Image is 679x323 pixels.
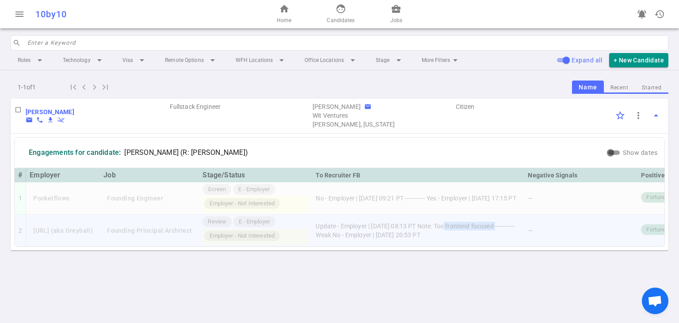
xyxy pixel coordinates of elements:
[26,108,74,115] b: [PERSON_NAME]
[26,168,100,182] th: Employer
[633,110,644,121] span: more_vert
[57,116,65,123] span: remove_done
[336,4,346,14] span: face
[11,5,28,23] button: Open menu
[312,215,524,246] td: Update - Employer | [DATE] 08:13 PT Note: Too frontend focused ----------- Weak No - Employer | [...
[633,5,651,23] a: Go to see announcements
[390,4,402,25] a: Jobs
[29,148,121,157] div: Engagements for candidate:
[36,116,43,123] span: phone
[364,103,371,110] button: Copy Recruiter email
[635,82,668,94] button: Starred
[229,52,294,68] li: WFH Locations
[572,81,603,94] button: Name
[206,200,278,208] span: Employer - Not Interested
[124,148,248,157] span: [PERSON_NAME] (R: [PERSON_NAME])
[604,82,635,94] button: Recent
[158,52,225,68] li: Remote Options
[169,99,312,129] td: Roles
[235,218,274,226] span: E - Employer
[277,4,291,25] a: Home
[26,108,74,116] a: Go to Edit
[651,5,668,23] button: Open history
[654,9,665,19] span: history
[528,170,634,181] div: Negative Signals
[313,102,361,111] div: Recruiter
[14,9,25,19] span: menu
[57,116,65,123] button: Withdraw candidate
[312,182,524,215] td: No - Employer | [DATE] 09:21 PT ----------- Yes - Employer | [DATE] 17:15 PT
[611,106,629,125] div: Click to Starred
[598,99,668,129] td: Options
[11,80,68,94] div: 1 - 1 of 1
[115,52,154,68] li: Visa
[15,215,26,246] td: 2
[651,110,661,121] span: arrow_drop_up
[206,232,278,240] span: Employer - Not Interested
[313,120,454,129] span: Candidate Recruiters
[637,9,647,19] span: notifications_active
[609,53,668,68] button: + New Candidate
[364,103,371,110] span: email
[369,52,411,68] li: Stage
[235,185,273,194] span: E - Employer
[298,52,365,68] li: Office Locations
[642,288,668,314] a: Open chat
[35,9,223,19] div: 10by10
[15,168,26,182] th: #
[204,185,229,194] span: Screen
[279,4,290,14] span: home
[100,168,199,182] th: Job
[204,218,230,226] span: Review
[316,170,521,181] div: To Recruiter FB
[415,52,468,68] li: More Filters
[327,4,355,25] a: Candidates
[56,52,112,68] li: Technology
[391,4,401,14] span: business_center
[327,16,355,25] span: Candidates
[313,111,454,120] span: Agency
[277,16,291,25] span: Home
[623,149,657,156] span: Show dates
[13,39,21,47] span: search
[199,168,312,182] th: Stage/Status
[528,226,634,235] div: —
[528,194,634,203] div: —
[647,107,665,124] button: Toggle Expand/Collapse
[390,16,402,25] span: Jobs
[26,116,33,123] button: Copy Candidate email
[26,116,33,123] span: email
[572,57,602,64] span: Expand all
[15,182,26,215] td: 1
[455,99,598,129] td: Visa
[47,116,54,123] button: Download resume
[47,116,54,123] i: file_download
[36,116,43,123] button: Copy Candidate phone
[11,52,52,68] li: Roles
